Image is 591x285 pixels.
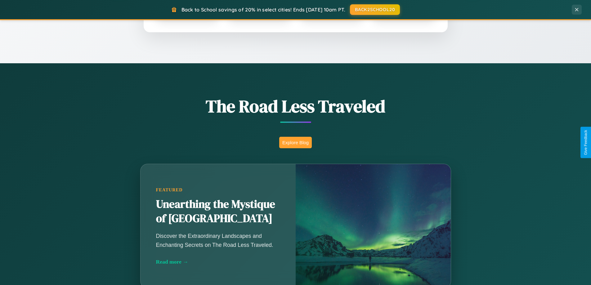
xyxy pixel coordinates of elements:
[350,4,400,15] button: BACK2SCHOOL20
[156,232,280,249] p: Discover the Extraordinary Landscapes and Enchanting Secrets on The Road Less Traveled.
[156,197,280,226] h2: Unearthing the Mystique of [GEOGRAPHIC_DATA]
[156,259,280,265] div: Read more →
[110,94,482,118] h1: The Road Less Traveled
[156,187,280,193] div: Featured
[584,130,588,155] div: Give Feedback
[181,7,345,13] span: Back to School savings of 20% in select cities! Ends [DATE] 10am PT.
[279,137,312,148] button: Explore Blog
